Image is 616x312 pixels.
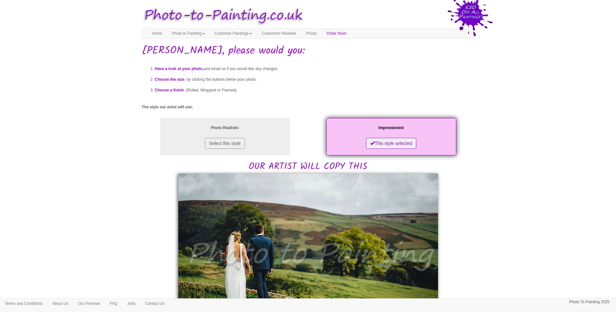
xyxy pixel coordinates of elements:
p: Impressionist [333,125,450,131]
a: Photo to Painting [167,29,210,38]
span: Have a look at your photo, [155,66,204,71]
button: Select this style [205,138,245,149]
span: Choose a finish [155,88,184,92]
a: Our Promise [73,299,105,308]
p: Photo To Painting 2025 [569,299,610,306]
a: FAQ [105,299,122,308]
a: Customers Reviews [257,29,301,38]
li: , by clicking the buttons below your photo. [155,74,474,85]
a: Contact Us [140,299,169,308]
button: This style selected [366,138,416,149]
a: Prices [301,29,321,38]
label: The style our artist will use: [142,104,193,110]
h1: [PERSON_NAME], please would you: [142,45,474,56]
li: and email us if you would like any changes. [155,64,474,74]
a: About Us [47,299,73,308]
span: Choose the size [155,77,184,82]
img: Photo to Painting [139,3,305,28]
li: , (Rolled, Wrapped or Framed). [155,85,474,96]
a: Customer Paintings [210,29,257,38]
a: Order Now! [322,29,351,38]
h2: OUR ARTIST WILL COPY THIS [142,116,474,172]
a: Home [147,29,167,38]
p: Photo Realistic [167,125,283,131]
a: Jobs [122,299,140,308]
